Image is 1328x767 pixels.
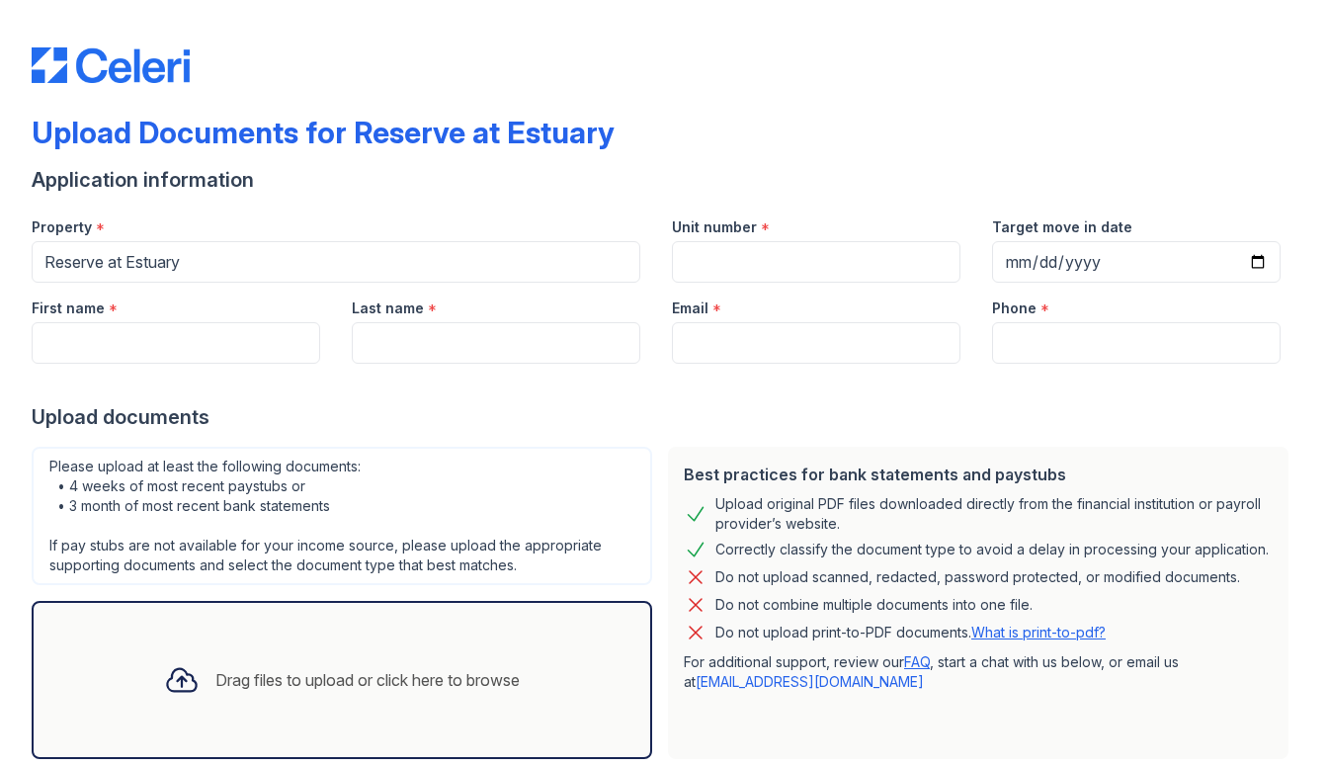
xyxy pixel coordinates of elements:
label: Unit number [672,217,757,237]
label: Target move in date [992,217,1132,237]
label: Phone [992,298,1037,318]
a: What is print-to-pdf? [971,624,1106,640]
div: Upload documents [32,403,1296,431]
div: Best practices for bank statements and paystubs [684,463,1273,486]
div: Please upload at least the following documents: • 4 weeks of most recent paystubs or • 3 month of... [32,447,652,585]
div: Upload original PDF files downloaded directly from the financial institution or payroll provider’... [715,494,1273,534]
div: Do not combine multiple documents into one file. [715,593,1033,617]
label: First name [32,298,105,318]
a: [EMAIL_ADDRESS][DOMAIN_NAME] [696,673,924,690]
div: Do not upload scanned, redacted, password protected, or modified documents. [715,565,1240,589]
img: CE_Logo_Blue-a8612792a0a2168367f1c8372b55b34899dd931a85d93a1a3d3e32e68fde9ad4.png [32,47,190,83]
p: For additional support, review our , start a chat with us below, or email us at [684,652,1273,692]
label: Property [32,217,92,237]
div: Correctly classify the document type to avoid a delay in processing your application. [715,538,1269,561]
div: Application information [32,166,1296,194]
p: Do not upload print-to-PDF documents. [715,623,1106,642]
div: Drag files to upload or click here to browse [215,668,520,692]
div: Upload Documents for Reserve at Estuary [32,115,615,150]
a: FAQ [904,653,930,670]
label: Last name [352,298,424,318]
label: Email [672,298,708,318]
